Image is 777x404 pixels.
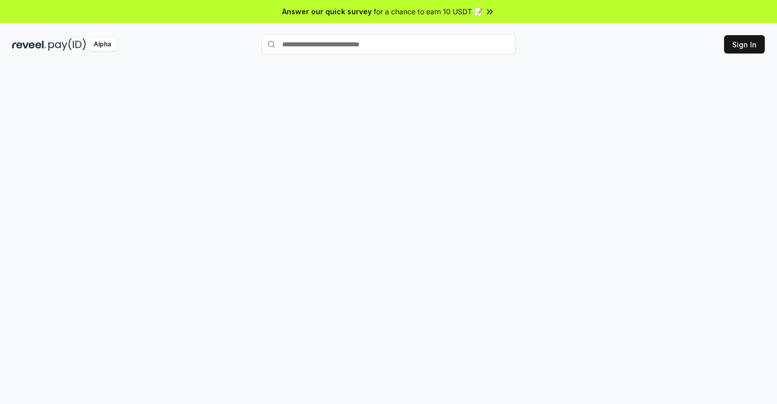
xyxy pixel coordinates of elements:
[724,35,765,53] button: Sign In
[88,38,117,51] div: Alpha
[282,6,372,17] span: Answer our quick survey
[374,6,483,17] span: for a chance to earn 10 USDT 📝
[48,38,86,51] img: pay_id
[12,38,46,51] img: reveel_dark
